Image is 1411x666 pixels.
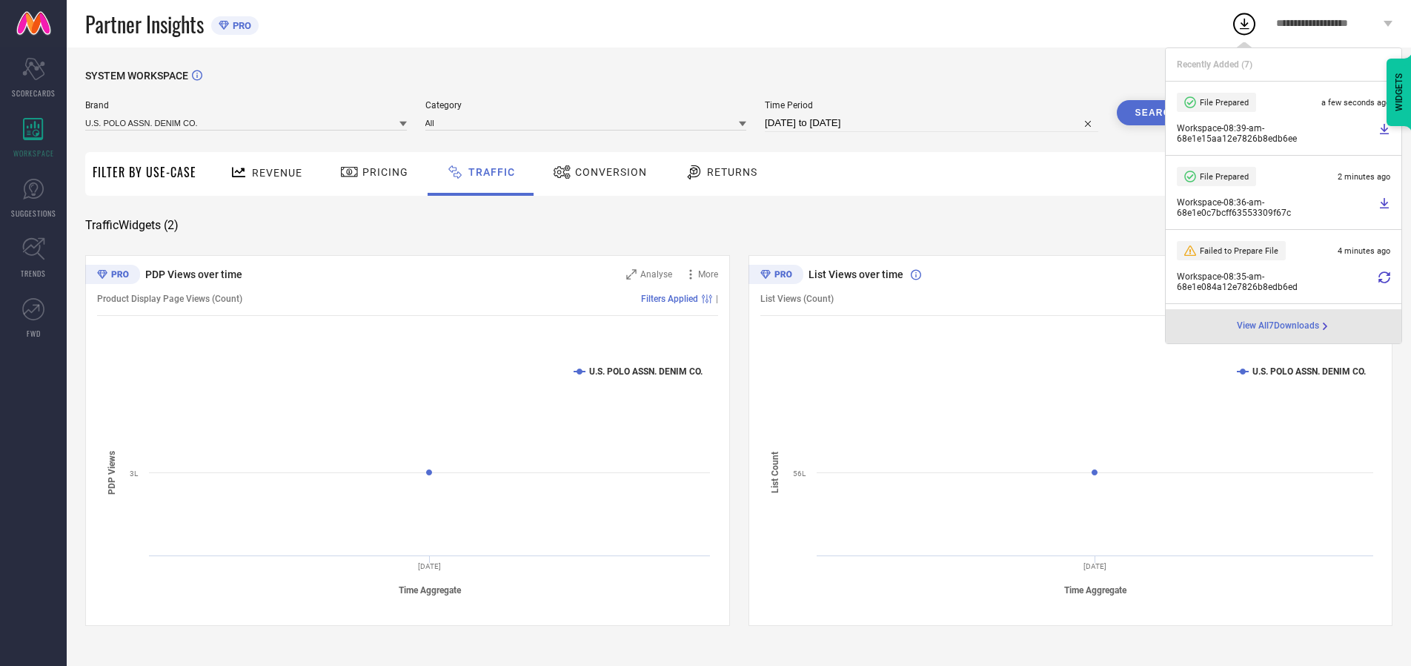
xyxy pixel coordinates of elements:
span: PRO [229,20,251,31]
span: Conversion [575,166,647,178]
span: a few seconds ago [1321,98,1390,108]
svg: Zoom [626,269,637,280]
span: Workspace - 08:36-am - 68e1e0c7bcff63553309f67c [1177,197,1375,218]
span: Workspace - 08:39-am - 68e1e15aa12e7826b8edb6ee [1177,123,1375,144]
span: Brand [85,100,407,111]
span: List Views (Count) [760,294,834,304]
span: SYSTEM WORKSPACE [85,70,188,82]
a: View All7Downloads [1237,320,1331,332]
span: Pricing [362,166,408,178]
tspan: Time Aggregate [399,585,462,596]
span: FWD [27,328,41,339]
span: Product Display Page Views (Count) [97,294,242,304]
div: Open download list [1231,10,1258,37]
span: List Views over time [809,268,903,280]
tspan: PDP Views [107,451,117,495]
span: Returns [707,166,757,178]
span: Traffic Widgets ( 2 ) [85,218,179,233]
span: Recently Added ( 7 ) [1177,59,1252,70]
text: 56L [793,469,806,478]
a: Download [1378,197,1390,218]
span: More [698,269,718,280]
span: PDP Views over time [145,268,242,280]
span: Filters Applied [641,294,698,304]
text: U.S. POLO ASSN. DENIM CO. [589,366,703,377]
button: Search [1117,100,1197,125]
span: 2 minutes ago [1338,172,1390,182]
div: Premium [748,265,803,287]
text: 3L [130,469,139,478]
span: Time Period [765,100,1098,111]
div: Open download page [1237,320,1331,332]
div: Retry [1378,271,1390,292]
span: Analyse [640,269,672,280]
text: [DATE] [418,562,441,570]
text: [DATE] [1083,562,1106,570]
div: Premium [85,265,140,287]
span: SCORECARDS [12,88,56,99]
tspan: List Count [770,452,780,493]
span: File Prepared [1200,172,1249,182]
span: Filter By Use-Case [93,163,196,181]
span: Workspace - 08:35-am - 68e1e084a12e7826b8edb6ed [1177,271,1375,292]
text: U.S. POLO ASSN. DENIM CO. [1252,366,1366,377]
span: File Prepared [1200,98,1249,108]
span: Partner Insights [85,9,204,39]
span: | [716,294,718,304]
input: Select time period [765,114,1098,132]
span: 4 minutes ago [1338,246,1390,256]
a: Download [1378,123,1390,144]
span: Traffic [468,166,515,178]
tspan: Time Aggregate [1064,585,1127,596]
span: SUGGESTIONS [11,208,56,219]
span: Category [425,100,747,111]
span: TRENDS [21,268,46,279]
span: WORKSPACE [13,148,54,159]
span: Failed to Prepare File [1200,246,1278,256]
span: Revenue [252,167,302,179]
span: View All 7 Downloads [1237,320,1319,332]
